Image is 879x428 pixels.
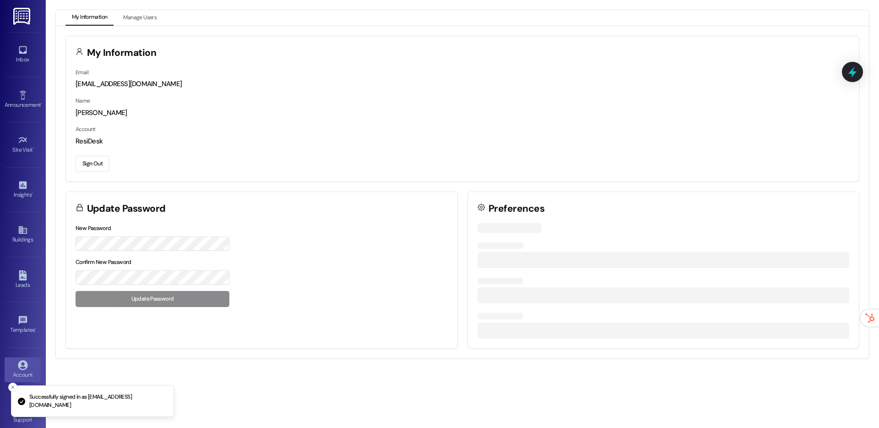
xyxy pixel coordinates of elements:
[5,132,41,157] a: Site Visit •
[5,402,41,427] a: Support
[5,357,41,382] a: Account
[5,222,41,247] a: Buildings
[76,97,90,104] label: Name
[65,10,114,26] button: My Information
[87,204,166,214] h3: Update Password
[8,383,17,392] button: Close toast
[13,8,32,25] img: ResiDesk Logo
[5,313,41,337] a: Templates •
[32,190,33,197] span: •
[41,100,42,107] span: •
[76,69,88,76] label: Email
[29,393,166,409] p: Successfully signed in as [EMAIL_ADDRESS][DOMAIN_NAME]
[5,268,41,292] a: Leads
[5,42,41,67] a: Inbox
[76,108,849,118] div: [PERSON_NAME]
[117,10,163,26] button: Manage Users
[87,48,157,58] h3: My Information
[76,156,109,172] button: Sign Out
[76,137,849,146] div: ResiDesk
[76,126,96,133] label: Account
[76,225,111,232] label: New Password
[76,79,849,89] div: [EMAIL_ADDRESS][DOMAIN_NAME]
[76,258,131,266] label: Confirm New Password
[35,325,37,332] span: •
[33,145,34,152] span: •
[5,177,41,202] a: Insights •
[488,204,544,214] h3: Preferences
